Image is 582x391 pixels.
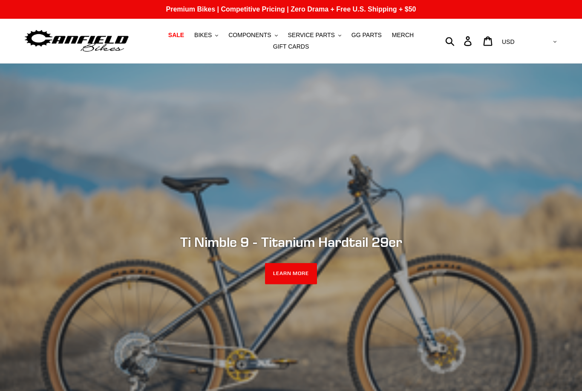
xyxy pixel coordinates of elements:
h2: Ti Nimble 9 - Titanium Hardtail 29er [59,234,523,250]
a: MERCH [388,29,418,41]
a: GG PARTS [347,29,386,41]
button: SERVICE PARTS [283,29,345,41]
button: BIKES [190,29,222,41]
a: GIFT CARDS [269,41,314,52]
span: GIFT CARDS [273,43,309,50]
button: COMPONENTS [224,29,282,41]
a: LEARN MORE [265,263,317,284]
span: SERVICE PARTS [288,32,334,39]
a: SALE [164,29,188,41]
span: MERCH [392,32,414,39]
span: SALE [168,32,184,39]
span: COMPONENTS [228,32,271,39]
span: GG PARTS [352,32,382,39]
img: Canfield Bikes [23,28,130,55]
span: BIKES [194,32,212,39]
